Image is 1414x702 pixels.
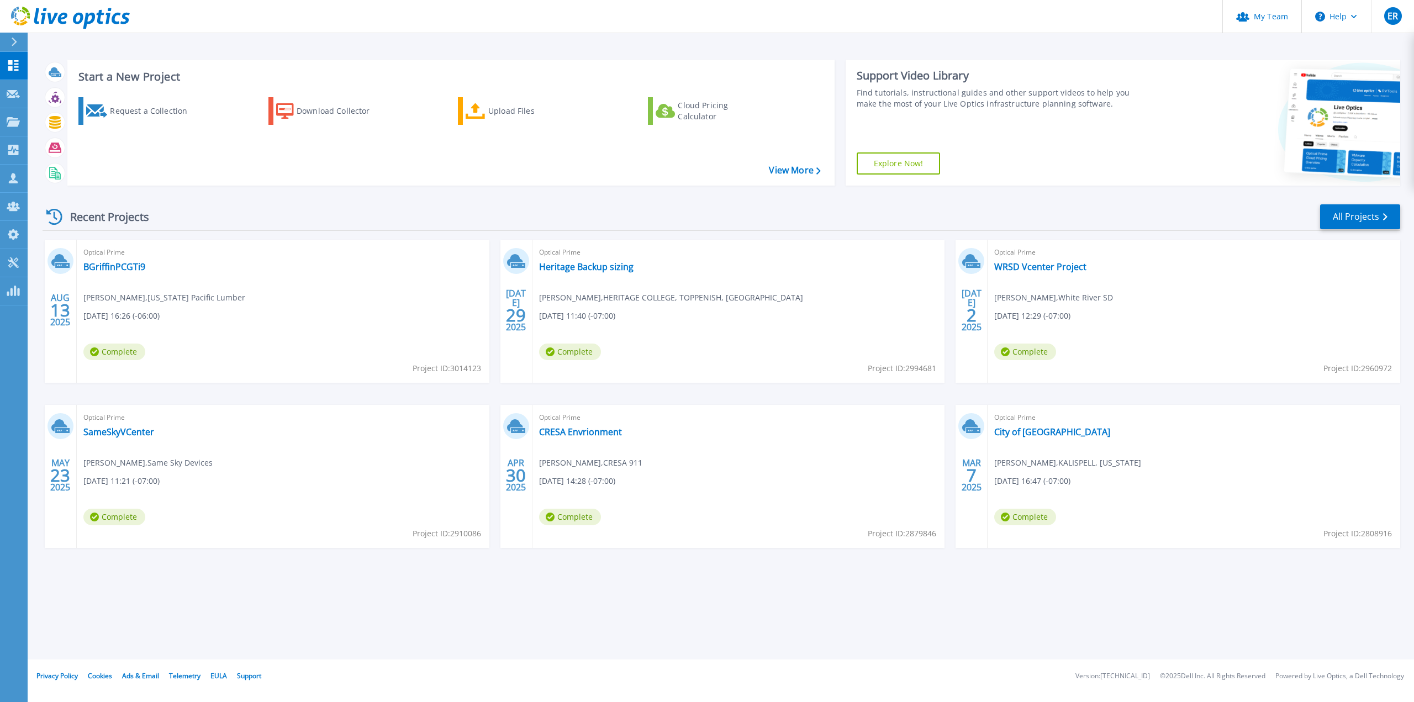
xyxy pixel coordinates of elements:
[50,455,71,495] div: MAY 2025
[83,310,160,322] span: [DATE] 16:26 (-06:00)
[994,475,1070,487] span: [DATE] 16:47 (-07:00)
[505,290,526,330] div: [DATE] 2025
[50,471,70,480] span: 23
[237,671,261,680] a: Support
[1075,673,1150,680] li: Version: [TECHNICAL_ID]
[857,87,1143,109] div: Find tutorials, instructional guides and other support videos to help you make the most of your L...
[83,261,145,272] a: BGriffinPCGTi9
[83,457,213,469] span: [PERSON_NAME] , Same Sky Devices
[961,455,982,495] div: MAR 2025
[505,455,526,495] div: APR 2025
[994,426,1110,437] a: City of [GEOGRAPHIC_DATA]
[83,344,145,360] span: Complete
[994,457,1141,469] span: [PERSON_NAME] , KALISPELL, [US_STATE]
[88,671,112,680] a: Cookies
[857,68,1143,83] div: Support Video Library
[648,97,771,125] a: Cloud Pricing Calculator
[994,246,1394,258] span: Optical Prime
[868,362,936,374] span: Project ID: 2994681
[83,509,145,525] span: Complete
[868,527,936,540] span: Project ID: 2879846
[83,292,245,304] span: [PERSON_NAME] , [US_STATE] Pacific Lumber
[122,671,159,680] a: Ads & Email
[110,100,198,122] div: Request a Collection
[43,203,164,230] div: Recent Projects
[50,290,71,330] div: AUG 2025
[539,261,634,272] a: Heritage Backup sizing
[210,671,227,680] a: EULA
[297,100,385,122] div: Download Collector
[994,344,1056,360] span: Complete
[506,310,526,320] span: 29
[1275,673,1404,680] li: Powered by Live Optics, a Dell Technology
[967,310,977,320] span: 2
[539,344,601,360] span: Complete
[539,475,615,487] span: [DATE] 14:28 (-07:00)
[36,671,78,680] a: Privacy Policy
[539,292,803,304] span: [PERSON_NAME] , HERITAGE COLLEGE, TOPPENISH, [GEOGRAPHIC_DATA]
[678,100,766,122] div: Cloud Pricing Calculator
[78,71,820,83] h3: Start a New Project
[769,165,820,176] a: View More
[506,471,526,480] span: 30
[1387,12,1398,20] span: ER
[268,97,392,125] a: Download Collector
[488,100,577,122] div: Upload Files
[539,310,615,322] span: [DATE] 11:40 (-07:00)
[539,457,642,469] span: [PERSON_NAME] , CRESA 911
[83,475,160,487] span: [DATE] 11:21 (-07:00)
[1320,204,1400,229] a: All Projects
[539,509,601,525] span: Complete
[994,292,1113,304] span: [PERSON_NAME] , White River SD
[857,152,941,175] a: Explore Now!
[539,426,622,437] a: CRESA Envrionment
[967,471,977,480] span: 7
[994,411,1394,424] span: Optical Prime
[994,310,1070,322] span: [DATE] 12:29 (-07:00)
[994,509,1056,525] span: Complete
[413,362,481,374] span: Project ID: 3014123
[961,290,982,330] div: [DATE] 2025
[539,246,938,258] span: Optical Prime
[994,261,1086,272] a: WRSD Vcenter Project
[169,671,201,680] a: Telemetry
[458,97,581,125] a: Upload Files
[1160,673,1265,680] li: © 2025 Dell Inc. All Rights Reserved
[50,305,70,315] span: 13
[539,411,938,424] span: Optical Prime
[1323,362,1392,374] span: Project ID: 2960972
[78,97,202,125] a: Request a Collection
[83,246,483,258] span: Optical Prime
[1323,527,1392,540] span: Project ID: 2808916
[83,426,154,437] a: SameSkyVCenter
[83,411,483,424] span: Optical Prime
[413,527,481,540] span: Project ID: 2910086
